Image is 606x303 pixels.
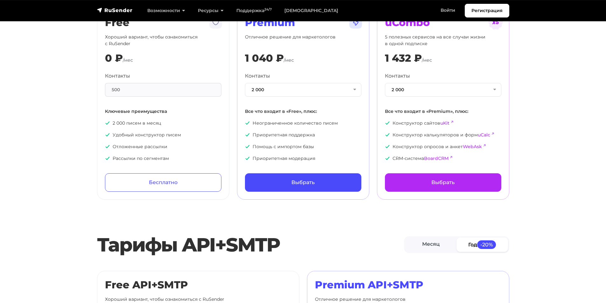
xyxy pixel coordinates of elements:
label: Контакты [385,72,410,80]
p: Неограниченное количество писем [245,120,361,127]
img: icon-ok.svg [245,156,250,161]
p: Отличное решение для маркетологов [315,296,501,303]
p: Помощь с импортом базы [245,143,361,150]
p: Хороший вариант, чтобы ознакомиться с RuSender [105,34,221,47]
div: 1 040 ₽ [245,52,284,64]
a: Ресурсы [192,4,230,17]
a: BoardCRM [424,155,449,161]
a: Поддержка24/7 [230,4,278,17]
p: Приоритетная поддержка [245,132,361,138]
sup: 24/7 [264,7,272,11]
img: icon-ok.svg [105,144,110,149]
a: Выбрать [245,173,361,192]
p: Удобный конструктор писем [105,132,221,138]
img: icon-ok.svg [385,132,390,137]
img: tarif-ucombo.svg [488,15,503,30]
img: icon-ok.svg [385,156,390,161]
p: Все что входит в «Free», плюс: [245,108,361,115]
a: Войти [434,4,462,17]
a: Выбрать [385,173,501,192]
a: uKit [440,120,449,126]
p: Хороший вариант, чтобы ознакомиться с RuSender [105,296,291,303]
p: Ключевые преимущества [105,108,221,115]
p: Конструктор опросов и анкет [385,143,501,150]
a: Возможности [141,4,192,17]
h2: Тарифы API+SMTP [97,233,404,256]
a: Месяц [405,238,457,252]
img: icon-ok.svg [245,144,250,149]
img: icon-ok.svg [245,132,250,137]
button: 2 000 [245,83,361,97]
span: -20% [477,240,496,249]
a: uCalc [478,132,490,138]
label: Контакты [245,72,270,80]
img: icon-ok.svg [105,132,110,137]
p: CRM-система [385,155,501,162]
p: Конструктор сайтов [385,120,501,127]
img: tarif-free.svg [208,15,223,30]
h2: Free API+SMTP [105,279,291,291]
h2: Free [105,17,221,29]
a: Регистрация [465,4,509,17]
span: /мес [422,57,432,63]
h2: Premium API+SMTP [315,279,501,291]
div: 1 432 ₽ [385,52,422,64]
label: Контакты [105,72,130,80]
a: [DEMOGRAPHIC_DATA] [278,4,345,17]
p: Отложенные рассылки [105,143,221,150]
button: 2 000 [385,83,501,97]
p: Приоритетная модерация [245,155,361,162]
p: 5 полезных сервисов на все случаи жизни в одной подписке [385,34,501,47]
a: Бесплатно [105,173,221,192]
a: Год [456,238,508,252]
h2: Premium [245,17,361,29]
h2: uCombo [385,17,501,29]
img: icon-ok.svg [105,121,110,126]
span: /мес [284,57,294,63]
p: Все что входит в «Premium», плюс: [385,108,501,115]
span: /мес [123,57,133,63]
img: icon-ok.svg [245,121,250,126]
p: Конструктор калькуляторов и форм [385,132,501,138]
div: 0 ₽ [105,52,123,64]
p: Отличное решение для маркетологов [245,34,361,47]
p: 2 000 писем в месяц [105,120,221,127]
a: WebAsk [463,144,482,149]
img: RuSender [97,7,133,13]
img: tarif-premium.svg [348,15,363,30]
img: icon-ok.svg [385,144,390,149]
img: icon-ok.svg [105,156,110,161]
img: icon-ok.svg [385,121,390,126]
p: Рассылки по сегментам [105,155,221,162]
